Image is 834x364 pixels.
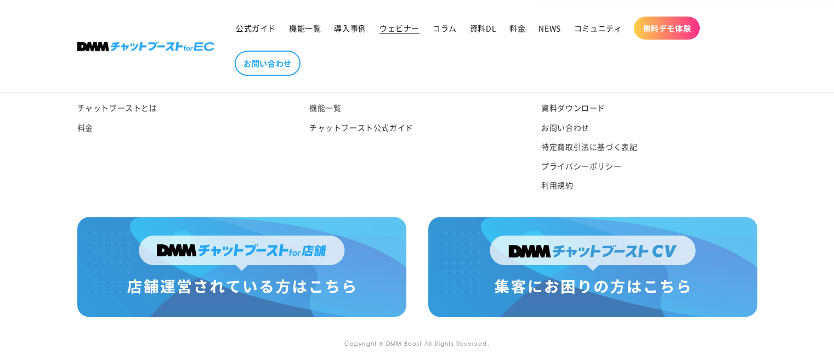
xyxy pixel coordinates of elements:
span: NEWS [538,23,560,33]
a: コミュニティ [568,16,629,40]
a: お問い合わせ [541,118,589,137]
a: 料金 [503,16,532,40]
a: 機能一覧 [282,16,327,40]
span: 資料DL [470,23,496,33]
img: 株式会社DMM Boost [77,42,214,51]
a: 資料DL [463,16,503,40]
a: 導入事例 [327,16,372,40]
a: 公式ガイド [229,16,282,40]
img: 店舗運営されている方はこちら [77,217,406,317]
a: チャットブースト公式ガイド [309,118,413,137]
span: ウェビナー [379,23,419,33]
span: 導入事例 [334,23,366,33]
span: 料金 [509,23,525,33]
a: 無料デモ体験 [634,16,700,40]
a: 料金 [77,118,93,137]
img: 集客にお困りの方はこちら [428,217,757,317]
a: NEWS [532,16,567,40]
a: コラム [426,16,463,40]
a: 資料ダウンロード [541,101,605,117]
a: 機能一覧 [309,101,341,117]
span: コラム [433,23,457,33]
a: 特定商取引法に基づく表記 [541,137,637,156]
a: プライバシーポリシー [541,156,621,176]
span: 機能一覧 [289,23,321,33]
span: コミュニティ [574,23,622,33]
small: Copyright © DMM Boost All Rights Reserved. [344,339,489,348]
span: 公式ガイド [236,23,276,33]
a: お問い合わせ [235,51,300,76]
span: お問い合わせ [243,58,292,68]
a: 利用規約 [541,176,573,195]
a: チャットブーストとは [77,101,157,117]
a: ウェビナー [373,16,426,40]
span: 無料デモ体験 [643,23,691,33]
